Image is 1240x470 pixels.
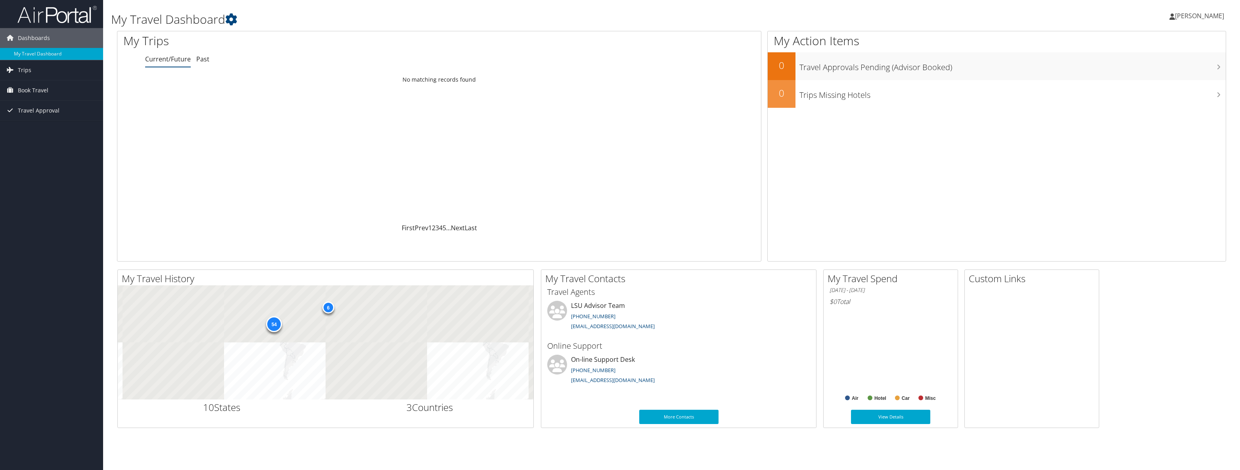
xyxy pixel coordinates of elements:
[18,28,50,48] span: Dashboards
[571,323,655,330] a: [EMAIL_ADDRESS][DOMAIN_NAME]
[465,224,477,232] a: Last
[17,5,97,24] img: airportal-logo.png
[768,86,795,100] h2: 0
[768,32,1226,49] h1: My Action Items
[145,55,191,63] a: Current/Future
[402,224,415,232] a: First
[196,55,209,63] a: Past
[545,272,816,285] h2: My Travel Contacts
[1175,11,1224,20] span: [PERSON_NAME]
[439,224,443,232] a: 4
[322,302,334,313] div: 6
[925,395,936,401] text: Misc
[1169,4,1232,28] a: [PERSON_NAME]
[435,224,439,232] a: 3
[122,272,533,285] h2: My Travel History
[830,297,837,306] span: $0
[969,272,1099,285] h2: Custom Links
[768,52,1226,80] a: 0Travel Approvals Pending (Advisor Booked)
[799,58,1226,73] h3: Travel Approvals Pending (Advisor Booked)
[18,60,31,80] span: Trips
[902,395,910,401] text: Car
[547,340,810,352] h3: Online Support
[571,313,615,320] a: [PHONE_NUMBER]
[639,410,719,424] a: More Contacts
[799,86,1226,101] h3: Trips Missing Hotels
[571,376,655,384] a: [EMAIL_ADDRESS][DOMAIN_NAME]
[443,224,446,232] a: 5
[18,80,48,100] span: Book Travel
[571,367,615,374] a: [PHONE_NUMBER]
[124,401,320,414] h2: States
[432,224,435,232] a: 2
[851,410,930,424] a: View Details
[547,287,810,298] h3: Travel Agents
[428,224,432,232] a: 1
[852,395,859,401] text: Air
[446,224,451,232] span: …
[123,32,487,49] h1: My Trips
[828,272,958,285] h2: My Travel Spend
[406,401,412,414] span: 3
[203,401,214,414] span: 10
[117,73,761,87] td: No matching records found
[543,355,679,393] li: On-line Support Desk
[874,395,886,401] text: Hotel
[111,11,859,28] h1: My Travel Dashboard
[768,59,795,72] h2: 0
[18,101,59,120] span: Travel Approval
[543,301,679,339] li: LSU Advisor Team
[768,80,1226,108] a: 0Trips Missing Hotels
[266,316,282,332] div: 54
[451,224,465,232] a: Next
[332,401,527,414] h2: Countries
[830,287,952,294] h6: [DATE] - [DATE]
[415,224,428,232] a: Prev
[830,297,952,306] h6: Total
